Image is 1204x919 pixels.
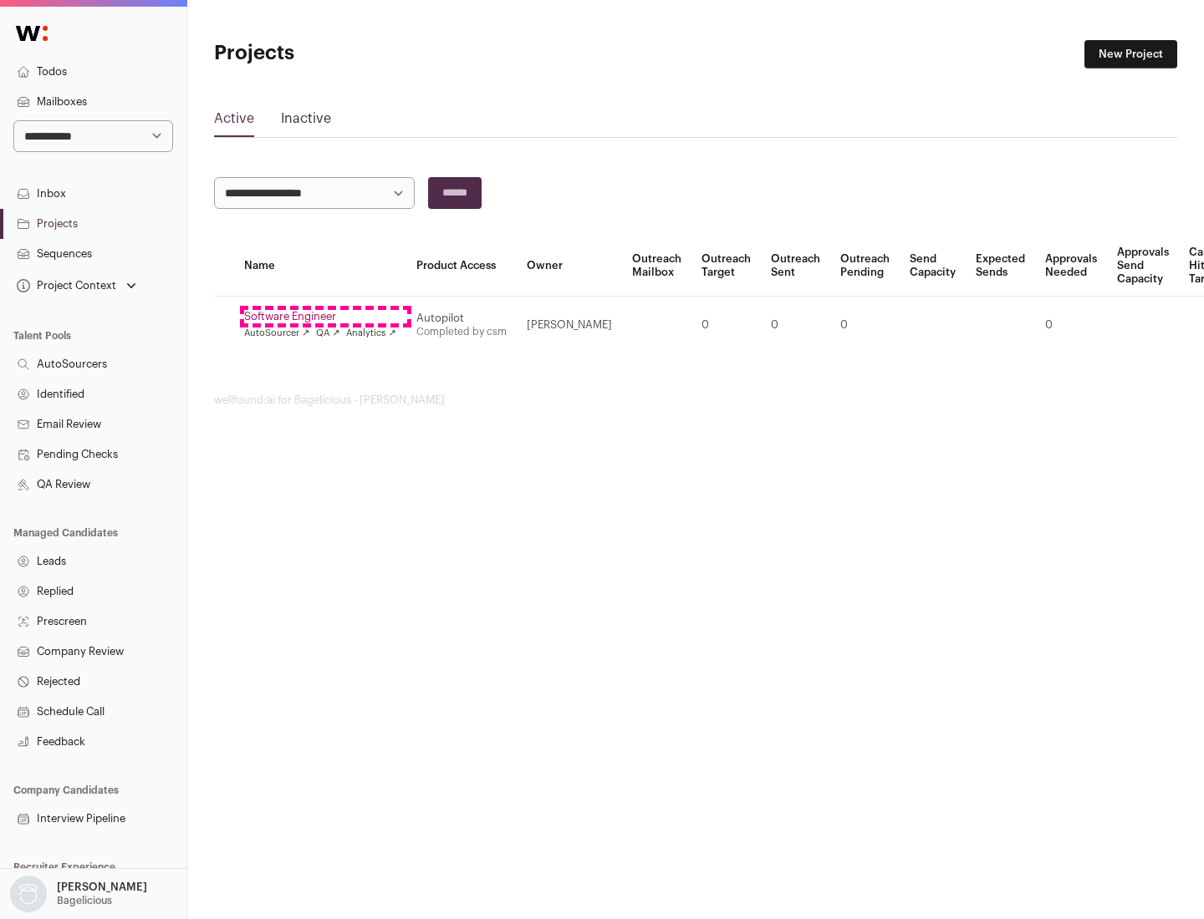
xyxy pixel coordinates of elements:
[7,17,57,50] img: Wellfound
[830,297,900,354] td: 0
[13,279,116,292] div: Project Context
[900,236,966,297] th: Send Capacity
[517,236,622,297] th: Owner
[761,236,830,297] th: Outreach Sent
[214,40,535,67] h1: Projects
[7,876,150,912] button: Open dropdown
[214,393,1177,407] footer: wellfound:ai for Bagelicious - [PERSON_NAME]
[517,297,622,354] td: [PERSON_NAME]
[57,894,112,907] p: Bagelicious
[761,297,830,354] td: 0
[13,274,140,297] button: Open dropdown
[416,327,507,337] a: Completed by csm
[214,109,254,135] a: Active
[830,236,900,297] th: Outreach Pending
[1084,40,1177,69] a: New Project
[691,236,761,297] th: Outreach Target
[1107,236,1179,297] th: Approvals Send Capacity
[966,236,1035,297] th: Expected Sends
[622,236,691,297] th: Outreach Mailbox
[244,310,396,323] a: Software Engineer
[1035,297,1107,354] td: 0
[10,876,47,912] img: nopic.png
[346,327,395,340] a: Analytics ↗
[1035,236,1107,297] th: Approvals Needed
[57,881,147,894] p: [PERSON_NAME]
[416,312,507,325] div: Autopilot
[281,109,331,135] a: Inactive
[234,236,406,297] th: Name
[406,236,517,297] th: Product Access
[691,297,761,354] td: 0
[316,327,339,340] a: QA ↗
[244,327,309,340] a: AutoSourcer ↗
